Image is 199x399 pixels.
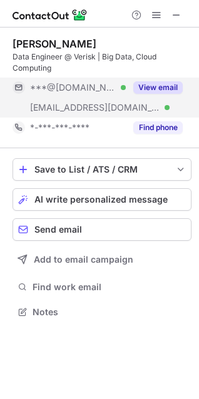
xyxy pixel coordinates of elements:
[30,102,160,113] span: [EMAIL_ADDRESS][DOMAIN_NAME]
[33,281,186,293] span: Find work email
[34,255,133,265] span: Add to email campaign
[13,188,191,211] button: AI write personalized message
[34,225,82,235] span: Send email
[13,248,191,271] button: Add to email campaign
[133,121,183,134] button: Reveal Button
[30,82,116,93] span: ***@[DOMAIN_NAME]
[13,218,191,241] button: Send email
[13,303,191,321] button: Notes
[13,278,191,296] button: Find work email
[34,164,170,174] div: Save to List / ATS / CRM
[33,306,186,318] span: Notes
[13,51,191,74] div: Data Engineer @ Verisk | Big Data, Cloud Computing
[13,8,88,23] img: ContactOut v5.3.10
[34,194,168,205] span: AI write personalized message
[13,38,96,50] div: [PERSON_NAME]
[13,158,191,181] button: save-profile-one-click
[133,81,183,94] button: Reveal Button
